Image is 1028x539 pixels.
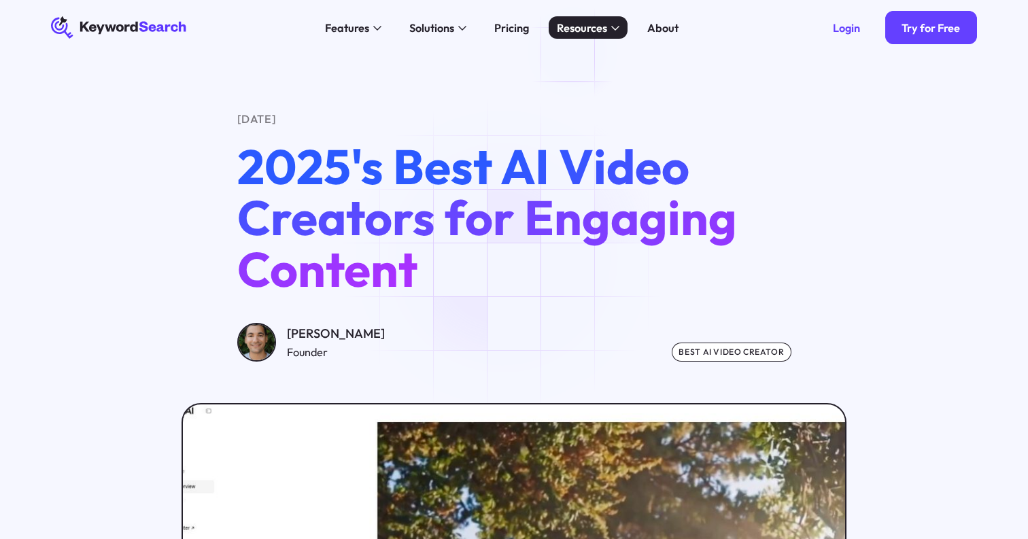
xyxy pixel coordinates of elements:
div: Login [833,21,860,35]
div: Try for Free [902,21,960,35]
div: Founder [287,344,385,360]
a: Try for Free [885,11,977,44]
div: Resources [557,20,607,36]
a: About [639,16,687,39]
a: Pricing [486,16,537,39]
div: Features [325,20,369,36]
div: Solutions [409,20,454,36]
div: [PERSON_NAME] [287,324,385,344]
div: Pricing [494,20,529,36]
div: About [647,20,679,36]
div: best ai video creator [672,343,791,362]
a: Login [817,11,877,44]
span: 2025's Best AI Video Creators for Engaging Content [237,136,737,300]
div: [DATE] [237,111,791,127]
